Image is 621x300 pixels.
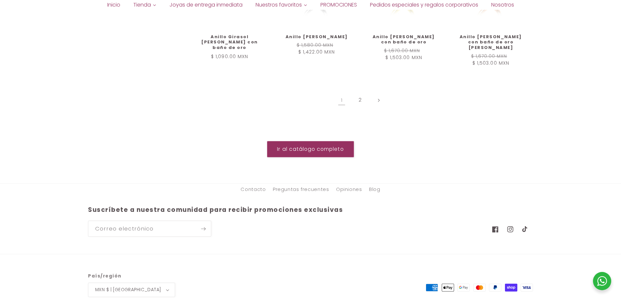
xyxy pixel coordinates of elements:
a: Ir al catálogo completo [267,141,354,157]
span: Joyas de entrega inmediata [170,1,243,8]
a: Blog [369,184,380,196]
h2: País/región [88,273,175,279]
span: MXN $ | [GEOGRAPHIC_DATA] [95,287,161,293]
a: Preguntas frecuentes [273,184,329,196]
span: Inicio [107,1,120,8]
a: Página 1 [334,93,349,108]
button: Suscribirse [196,221,211,237]
input: Correo electrónico [88,221,211,236]
a: Página 2 [353,93,368,108]
a: Página siguiente [371,93,386,108]
a: Anillo [PERSON_NAME] [281,34,352,40]
nav: Paginación [187,93,533,108]
a: Anillo [PERSON_NAME] con baño de oro [368,34,439,45]
a: Anillo [PERSON_NAME] con baño de oro [PERSON_NAME] [455,34,526,51]
a: Opiniones [336,184,362,196]
span: PROMOCIONES [320,1,357,8]
span: Nuestros favoritos [256,1,302,8]
span: Pedidos especiales y regalos corporativos [370,1,478,8]
a: Contacto [241,185,266,196]
span: Tienda [133,1,151,8]
h2: Suscríbete a nuestra comunidad para recibir promociones exclusivas [88,206,484,214]
button: MXN $ | [GEOGRAPHIC_DATA] [88,283,175,297]
a: Anillo Girasol [PERSON_NAME] con baño de oro [194,34,265,51]
span: Nosotros [491,1,514,8]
